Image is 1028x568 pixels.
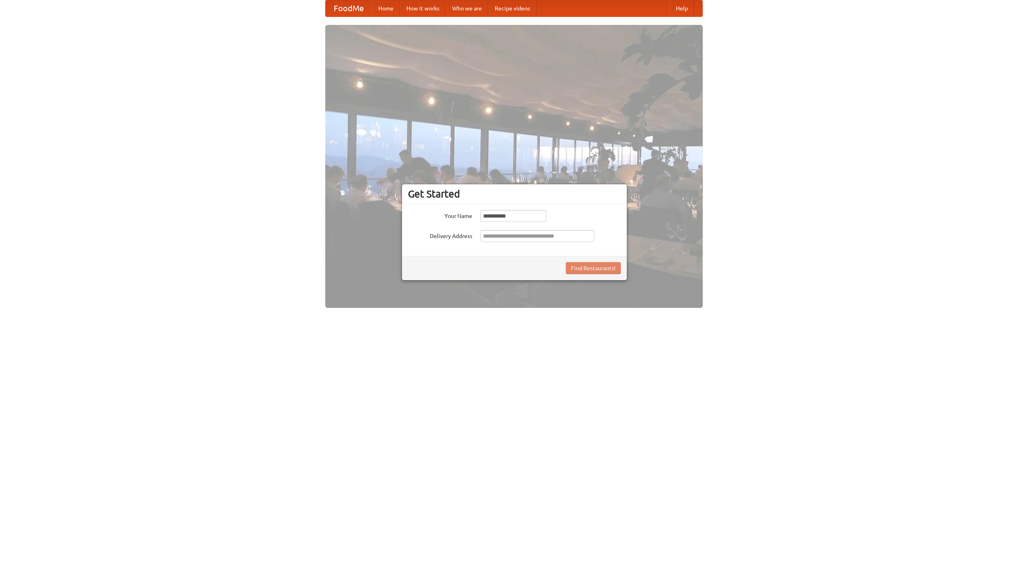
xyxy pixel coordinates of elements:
h3: Get Started [408,188,621,200]
label: Delivery Address [408,230,472,240]
a: Who we are [446,0,488,16]
a: Home [372,0,400,16]
label: Your Name [408,210,472,220]
a: How it works [400,0,446,16]
a: Help [669,0,694,16]
a: FoodMe [326,0,372,16]
button: Find Restaurants! [566,262,621,274]
a: Recipe videos [488,0,536,16]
